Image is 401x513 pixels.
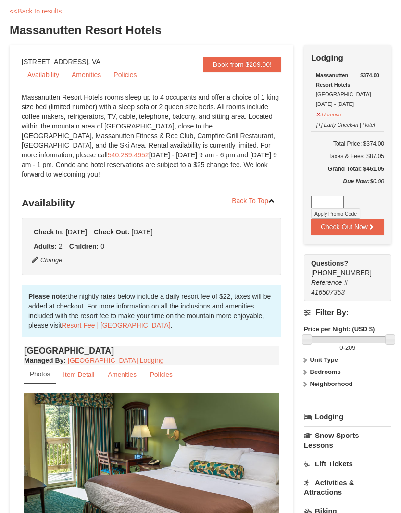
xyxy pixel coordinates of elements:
strong: Unit Type [310,356,338,363]
a: Amenities [66,67,107,82]
h4: Filter By: [304,308,391,317]
small: Photos [30,371,50,378]
span: Managed By [24,357,63,364]
a: Amenities [101,365,143,384]
a: [GEOGRAPHIC_DATA] Lodging [68,357,163,364]
a: Book from $209.00! [203,57,281,72]
span: [DATE] [131,228,152,236]
strong: Bedrooms [310,368,341,375]
a: Item Detail [57,365,100,384]
a: Policies [108,67,142,82]
strong: Massanutten Resort Hotels [316,72,351,88]
strong: $374.00 [360,70,379,80]
div: Taxes & Fees: $87.05 [311,152,384,161]
span: [DATE] [66,228,87,236]
strong: Due Now: [343,178,370,185]
a: <<Back to results [10,7,62,15]
strong: Neighborhood [310,380,353,387]
label: - [304,343,391,353]
span: Reference # [311,279,348,286]
span: 416507353 [311,288,345,296]
a: Activities & Attractions [304,474,391,501]
span: 209 [345,344,356,351]
a: Availability [22,67,65,82]
small: Item Detail [63,371,94,378]
strong: Check In: [34,228,64,236]
h5: Grand Total: $461.05 [311,164,384,174]
span: 2 [59,243,63,250]
a: Photos [24,365,56,384]
div: [GEOGRAPHIC_DATA] [DATE] - [DATE] [316,70,379,109]
span: 0 [100,243,104,250]
a: Resort Fee | [GEOGRAPHIC_DATA] [62,321,170,329]
strong: Adults: [34,243,57,250]
span: 0 [339,344,343,351]
strong: Children: [69,243,99,250]
a: Back To Top [226,193,281,208]
strong: Questions? [311,259,348,267]
a: Lodging [304,408,391,425]
button: Apply Promo Code [311,208,360,219]
div: Massanutten Resort Hotels rooms sleep up to 4 occupants and offer a choice of 1 king size bed (li... [22,92,281,189]
button: Remove [316,107,342,119]
a: Snow Sports Lessons [304,426,391,454]
strong: Check Out: [94,228,130,236]
div: $0.00 [311,177,384,196]
a: 540.289.4952 [108,151,149,159]
small: Amenities [108,371,137,378]
button: Change [31,255,63,266]
span: [PHONE_NUMBER] [311,258,374,277]
h4: [GEOGRAPHIC_DATA] [24,346,279,356]
button: Check Out Now [311,219,384,234]
div: the nightly rates below include a daily resort fee of $22, taxes will be added at checkout. For m... [22,285,281,337]
h3: Massanutten Resort Hotels [10,21,391,40]
button: [+] Early Check-in | Hotel [316,117,376,129]
a: Lift Tickets [304,455,391,473]
strong: Please note: [28,293,68,300]
strong: Lodging [311,53,343,63]
a: Policies [144,365,179,384]
h6: Total Price: $374.00 [311,139,384,149]
h3: Availability [22,193,281,213]
strong: : [24,357,66,364]
strong: Price per Night: (USD $) [304,325,375,333]
small: Policies [150,371,173,378]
